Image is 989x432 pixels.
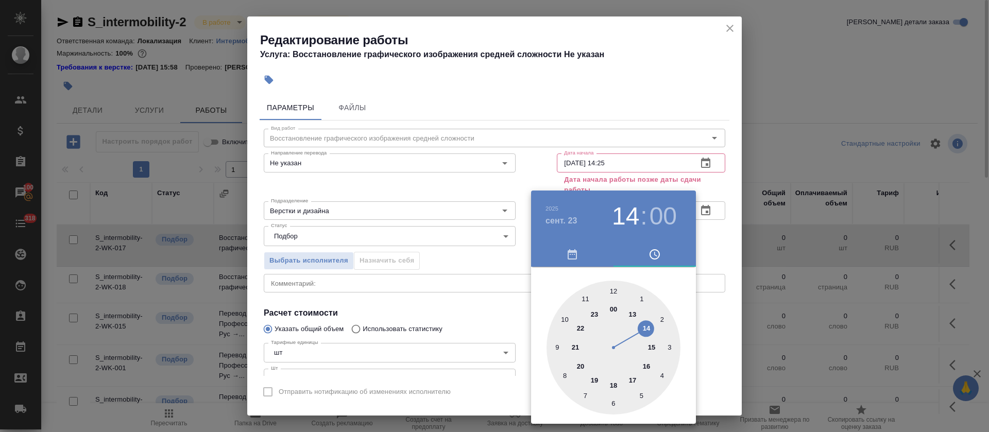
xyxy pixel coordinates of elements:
h3: : [640,202,647,231]
button: 00 [650,202,677,231]
button: 14 [612,202,639,231]
button: 2025 [545,205,558,212]
button: сент. 23 [545,215,577,227]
